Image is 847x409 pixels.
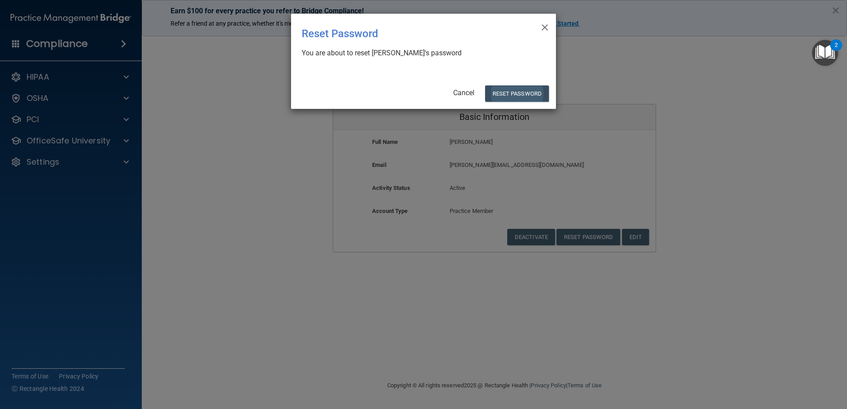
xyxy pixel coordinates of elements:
div: 2 [835,45,838,57]
div: You are about to reset [PERSON_NAME]'s password [302,48,538,58]
span: × [541,17,549,35]
div: Reset Password [302,21,509,46]
button: Reset Password [485,85,549,102]
a: Cancel [453,89,474,97]
button: Open Resource Center, 2 new notifications [812,40,838,66]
